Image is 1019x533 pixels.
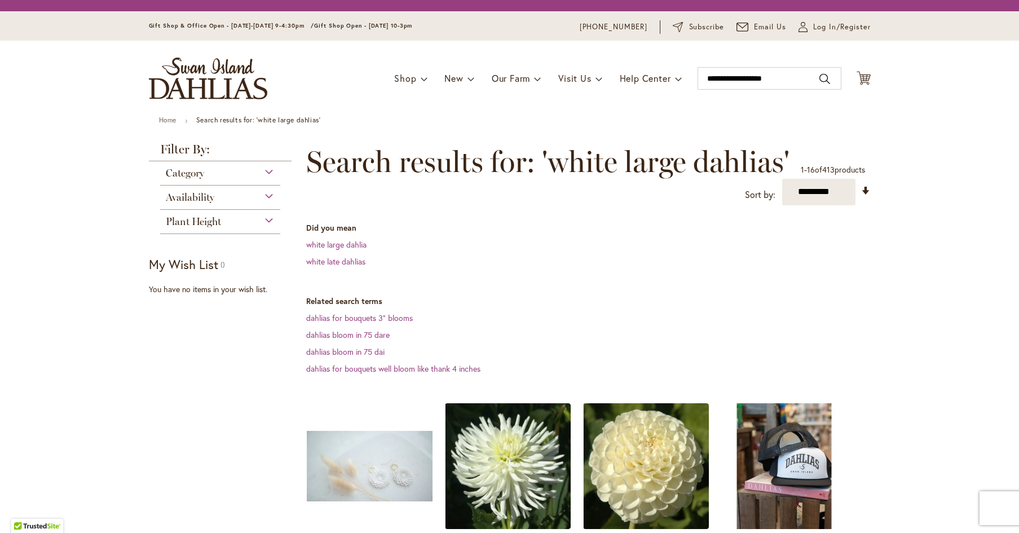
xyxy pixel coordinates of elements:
a: Home [159,116,177,124]
img: Large Dahlia Dangle Earrings [307,403,433,529]
span: New [444,72,463,84]
a: Email Us [736,21,786,33]
a: store logo [149,58,267,99]
span: Availability [166,191,214,204]
img: WHITE NETTIE [583,403,709,529]
a: [PHONE_NUMBER] [580,21,648,33]
img: WHITE LIGHTNING [445,403,571,529]
dt: Related search terms [306,296,871,307]
a: white late dahlias [306,256,365,267]
a: dahlias for bouquets 3" blooms [306,312,413,323]
strong: Filter By: [149,143,292,161]
span: 16 [807,164,815,175]
a: SID Grafletics Hat Collegiate Dahlias - Black/White [721,521,847,531]
a: dahlias bloom in 75 dai [306,346,385,357]
a: Log In/Register [799,21,871,33]
a: WHITE NETTIE [583,521,709,531]
dt: Did you mean [306,222,871,234]
span: 1 [801,164,804,175]
span: Help Center [620,72,671,84]
label: Sort by: [745,184,775,205]
span: 413 [822,164,835,175]
span: Search results for: 'white large dahlias' [306,145,789,179]
span: Visit Us [558,72,591,84]
p: - of products [801,161,865,179]
strong: Search results for: 'white large dahlias' [196,116,321,124]
span: Email Us [754,21,786,33]
strong: My Wish List [149,256,218,272]
span: Shop [394,72,416,84]
a: WHITE LIGHTNING [445,521,571,531]
a: dahlias for bouquets well bloom like thank 4 inches [306,363,480,374]
div: You have no items in your wish list. [149,284,299,295]
span: Plant Height [166,215,221,228]
span: Category [166,167,204,179]
button: Search [819,70,830,88]
a: dahlias bloom in 75 dare [306,329,390,340]
span: Our Farm [492,72,530,84]
img: SID Grafletics Hat Collegiate Dahlias - Black/White [721,403,847,529]
span: Log In/Register [813,21,871,33]
a: Subscribe [673,21,724,33]
span: Gift Shop & Office Open - [DATE]-[DATE] 9-4:30pm / [149,22,315,29]
span: Subscribe [689,21,725,33]
span: Gift Shop Open - [DATE] 10-3pm [314,22,412,29]
a: white large dahlia [306,239,367,250]
a: Large Dahlia Dangle Earrings [307,521,433,531]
